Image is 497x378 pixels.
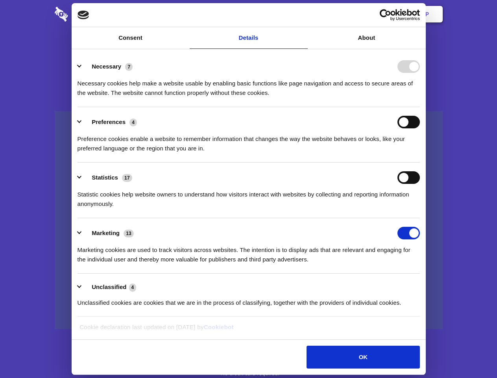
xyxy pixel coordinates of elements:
img: logo-wordmark-white-trans-d4663122ce5f474addd5e946df7df03e33cb6a1c49d2221995e7729f52c070b2.svg [55,7,122,22]
span: 4 [129,283,137,291]
h4: Auto-redaction of sensitive data, encrypted data sharing and self-destructing private chats. Shar... [55,72,443,98]
a: About [308,27,426,49]
a: Contact [319,2,355,26]
div: Marketing cookies are used to track visitors across websites. The intention is to display ads tha... [78,239,420,264]
img: logo [78,11,89,19]
a: Wistia video thumbnail [55,111,443,330]
span: 4 [129,119,137,126]
div: Unclassified cookies are cookies that we are in the process of classifying, together with the pro... [78,292,420,308]
div: Statistic cookies help website owners to understand how visitors interact with websites by collec... [78,184,420,209]
a: Details [190,27,308,49]
div: Cookie declaration last updated on [DATE] by [74,322,423,338]
a: Cookiebot [204,324,234,330]
iframe: Drift Widget Chat Controller [458,339,488,369]
button: Marketing (13) [78,227,139,239]
label: Necessary [92,63,121,70]
div: Necessary cookies help make a website usable by enabling basic functions like page navigation and... [78,73,420,98]
button: Statistics (17) [78,171,137,184]
span: 13 [124,230,134,237]
span: 17 [122,174,132,182]
a: Usercentrics Cookiebot - opens in a new window [351,9,420,21]
a: Consent [72,27,190,49]
label: Marketing [92,230,120,236]
button: Necessary (7) [78,60,138,73]
label: Preferences [92,119,126,125]
div: Preference cookies enable a website to remember information that changes the way the website beha... [78,128,420,153]
a: Login [357,2,391,26]
button: Preferences (4) [78,116,142,128]
label: Statistics [92,174,118,181]
span: 7 [125,63,133,71]
h1: Eliminate Slack Data Loss. [55,35,443,64]
button: Unclassified (4) [78,282,141,292]
button: OK [307,346,419,369]
a: Pricing [231,2,265,26]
